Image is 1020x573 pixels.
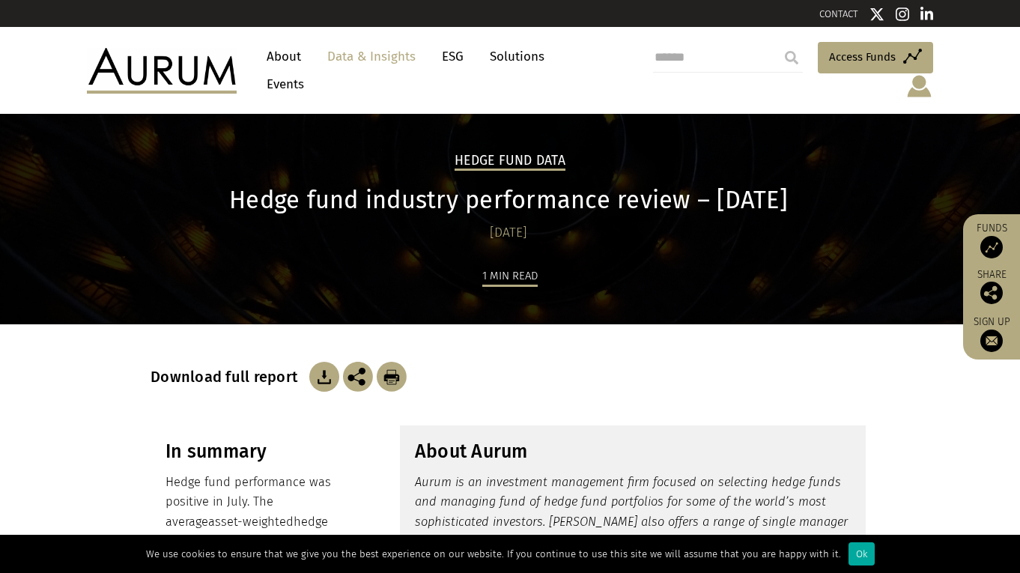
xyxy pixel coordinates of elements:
h3: About Aurum [415,440,851,463]
span: asset-weighted [208,515,294,529]
a: CONTACT [819,8,858,19]
img: Access Funds [980,236,1003,258]
a: Solutions [482,43,552,70]
div: Ok [849,542,875,566]
h1: Hedge fund industry performance review – [DATE] [151,186,866,215]
a: Sign up [971,315,1013,352]
a: Data & Insights [320,43,423,70]
h3: Download full report [151,368,306,386]
img: Download Article [377,362,407,392]
div: Share [971,270,1013,304]
h3: In summary [166,440,352,463]
a: Funds [971,222,1013,258]
img: Aurum [87,48,237,93]
div: 1 min read [482,267,538,287]
a: ESG [434,43,471,70]
img: account-icon.svg [905,73,933,99]
img: Sign up to our newsletter [980,330,1003,352]
img: Linkedin icon [920,7,934,22]
input: Submit [777,43,807,73]
img: Share this post [343,362,373,392]
img: Instagram icon [896,7,909,22]
h2: Hedge Fund Data [455,153,565,171]
a: Access Funds [818,42,933,73]
a: About [259,43,309,70]
img: Download Article [309,362,339,392]
img: Share this post [980,282,1003,304]
em: Aurum is an investment management firm focused on selecting hedge funds and managing fund of hedg... [415,475,848,548]
a: Events [259,70,304,98]
img: Twitter icon [869,7,884,22]
span: Access Funds [829,48,896,66]
div: [DATE] [151,222,866,243]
